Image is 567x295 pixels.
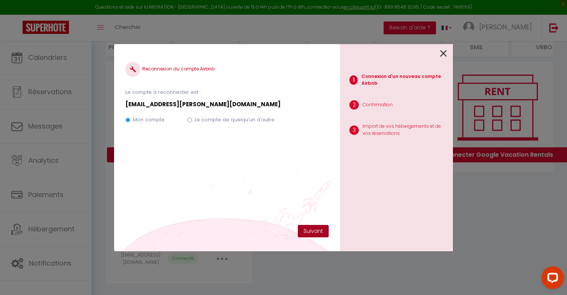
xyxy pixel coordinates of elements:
label: Le compte de quelqu'un d'autre [195,116,274,124]
p: Le compte à reconnecter est : [125,89,329,96]
span: 1 [349,75,358,85]
button: Suivant [298,225,329,238]
p: [EMAIL_ADDRESS][PERSON_NAME][DOMAIN_NAME] [125,100,329,109]
iframe: LiveChat chat widget [535,263,567,295]
p: Import de vos hébergements et de vos réservations [363,123,447,137]
p: Confirmation [363,101,393,109]
p: Connexion d'un nouveau compte Airbnb [361,73,447,87]
h4: Reconnexion du compte Airbnb [125,62,329,77]
span: 3 [349,125,359,135]
label: Mon compte [133,116,165,124]
span: 2 [349,100,359,110]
